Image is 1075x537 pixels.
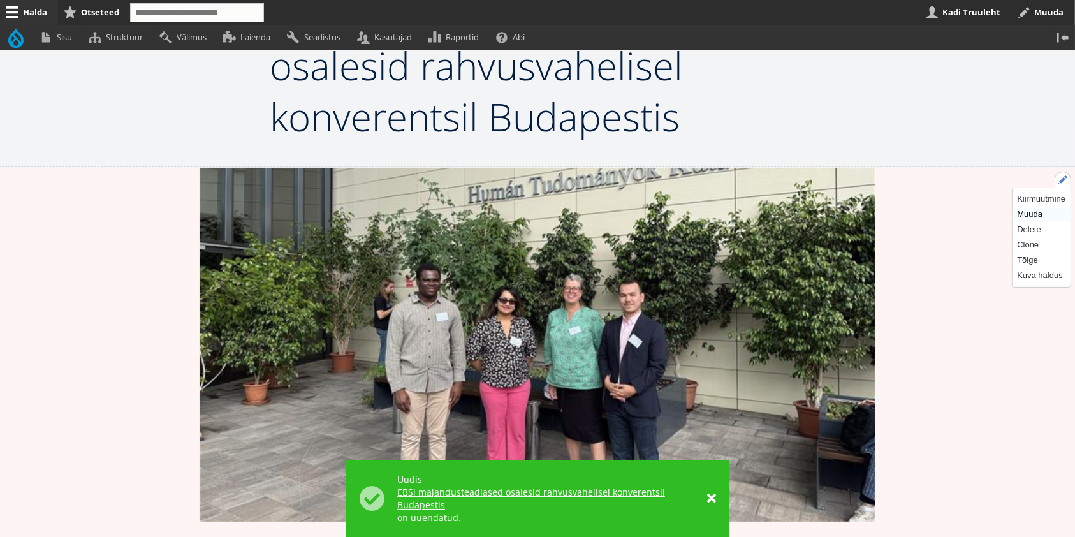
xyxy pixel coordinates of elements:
a: EBSi majandusteadlased osalesid rahvusvahelisel konverentsil Budapestis [397,486,694,511]
a: Sisu [34,25,83,50]
a: Muuda [1013,208,1071,221]
button: Close Järgmine uudis seaded [1055,172,1071,188]
img: a [200,168,875,522]
a: Kasutajad [351,25,423,50]
a: Clone [1013,239,1071,252]
div: Uudis on uuendatud. [397,473,694,524]
a: Kuva haldus [1013,269,1071,283]
a: × [707,492,716,505]
a: Raportid [423,25,490,50]
a: Tõlge [1013,254,1071,267]
a: Seadistus [281,25,351,50]
a: Välimus [154,25,217,50]
button: Vertikaalasend [1050,25,1075,50]
a: Kiirmuutmine [1013,193,1071,206]
a: Struktuur [83,25,154,50]
a: Laienda [217,25,281,50]
div: Olekuteade [346,460,729,537]
a: Delete [1013,223,1071,237]
a: Abi [490,25,536,50]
